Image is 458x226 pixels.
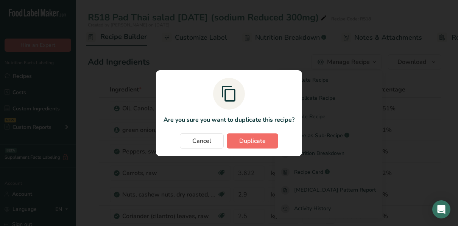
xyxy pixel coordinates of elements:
span: Cancel [192,136,211,146]
div: Open Intercom Messenger [432,200,450,218]
button: Duplicate [227,133,278,149]
button: Cancel [180,133,224,149]
p: Are you sure you want to duplicate this recipe? [164,115,294,124]
span: Duplicate [239,136,266,146]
